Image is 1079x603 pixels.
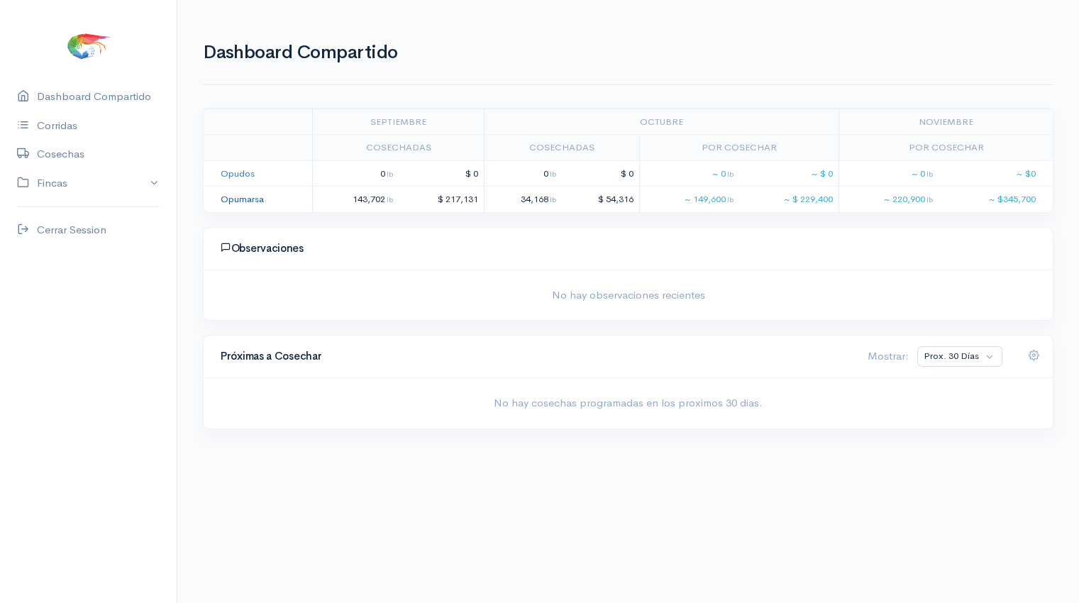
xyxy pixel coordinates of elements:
[562,187,639,212] td: $ 54,316
[839,187,939,212] td: ~ 220,900
[839,160,939,187] td: ~ 0
[204,378,1053,428] div: No hay cosechas programadas en los proximos 30 dias.
[313,187,399,212] td: 143,702
[639,160,739,187] td: ~ 0
[939,160,1053,187] td: ~ $0
[387,169,393,179] span: lb
[221,193,264,205] a: Opumarsa
[926,169,933,179] span: lb
[639,135,839,161] td: Por Cosechar
[484,187,561,212] td: 34,168
[313,109,485,135] td: septiembre
[550,169,556,179] span: lb
[399,160,485,187] td: $ 0
[221,242,1036,255] h4: Observaciones
[739,187,839,212] td: ~ $ 229,400
[387,194,393,204] span: lb
[926,194,933,204] span: lb
[939,187,1053,212] td: ~ $345,700
[313,135,485,161] td: Cosechadas
[221,350,851,363] h4: Próximas a Cosechar
[859,348,909,365] div: Mostrar:
[221,167,255,179] a: Opudos
[550,194,556,204] span: lb
[639,187,739,212] td: ~ 149,600
[727,194,734,204] span: lb
[203,43,1053,63] h1: Dashboard Compartido
[484,135,639,161] td: Cosechadas
[212,287,1044,304] span: No hay observaciones recientes
[839,109,1053,135] td: noviembre
[739,160,839,187] td: ~ $ 0
[727,169,734,179] span: lb
[562,160,639,187] td: $ 0
[484,160,561,187] td: 0
[399,187,485,212] td: $ 217,131
[484,109,839,135] td: octubre
[313,160,399,187] td: 0
[839,135,1053,161] td: Por Cosechar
